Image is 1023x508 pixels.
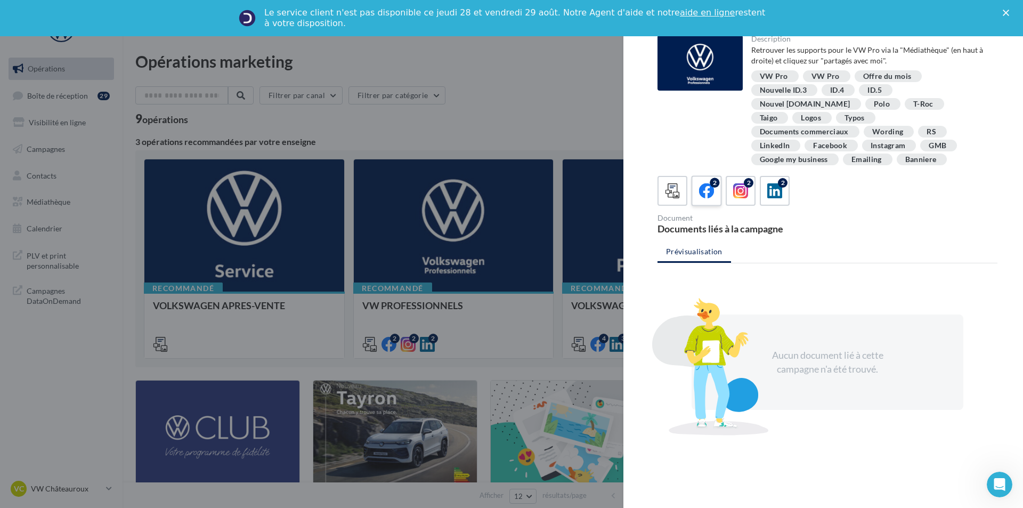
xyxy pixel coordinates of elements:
[830,86,844,94] div: ID.4
[872,128,903,136] div: Wording
[710,178,719,188] div: 2
[760,100,850,108] div: Nouvel [DOMAIN_NAME]
[801,114,821,122] div: Logos
[813,142,847,150] div: Facebook
[760,142,790,150] div: Linkedln
[874,100,890,108] div: Polo
[760,128,849,136] div: Documents commerciaux
[264,7,767,29] div: Le service client n'est pas disponible ce jeudi 28 et vendredi 29 août. Notre Agent d'aide et not...
[657,214,823,222] div: Document
[1003,10,1013,16] div: Fermer
[657,224,823,233] div: Documents liés à la campagne
[760,114,778,122] div: Taigo
[744,178,753,188] div: 2
[867,86,881,94] div: ID.5
[680,7,735,18] a: aide en ligne
[239,10,256,27] img: Profile image for Service-Client
[811,72,840,80] div: VW Pro
[913,100,933,108] div: T-Roc
[751,45,989,66] div: Retrouver les supports pour le VW Pro via la "Médiathèque" (en haut à droite) et cliquez sur "par...
[760,156,828,164] div: Google my business
[863,72,912,80] div: Offre du mois
[778,178,787,188] div: 2
[929,142,946,150] div: GMB
[760,86,807,94] div: Nouvelle ID.3
[871,142,905,150] div: Instagram
[760,72,788,80] div: VW Pro
[845,114,865,122] div: Typos
[751,35,989,43] div: Description
[905,156,937,164] div: Banniere
[851,156,882,164] div: Emailing
[760,349,895,376] div: Aucun document lié à cette campagne n'a été trouvé.
[927,128,936,136] div: RS
[987,472,1012,497] iframe: Intercom live chat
